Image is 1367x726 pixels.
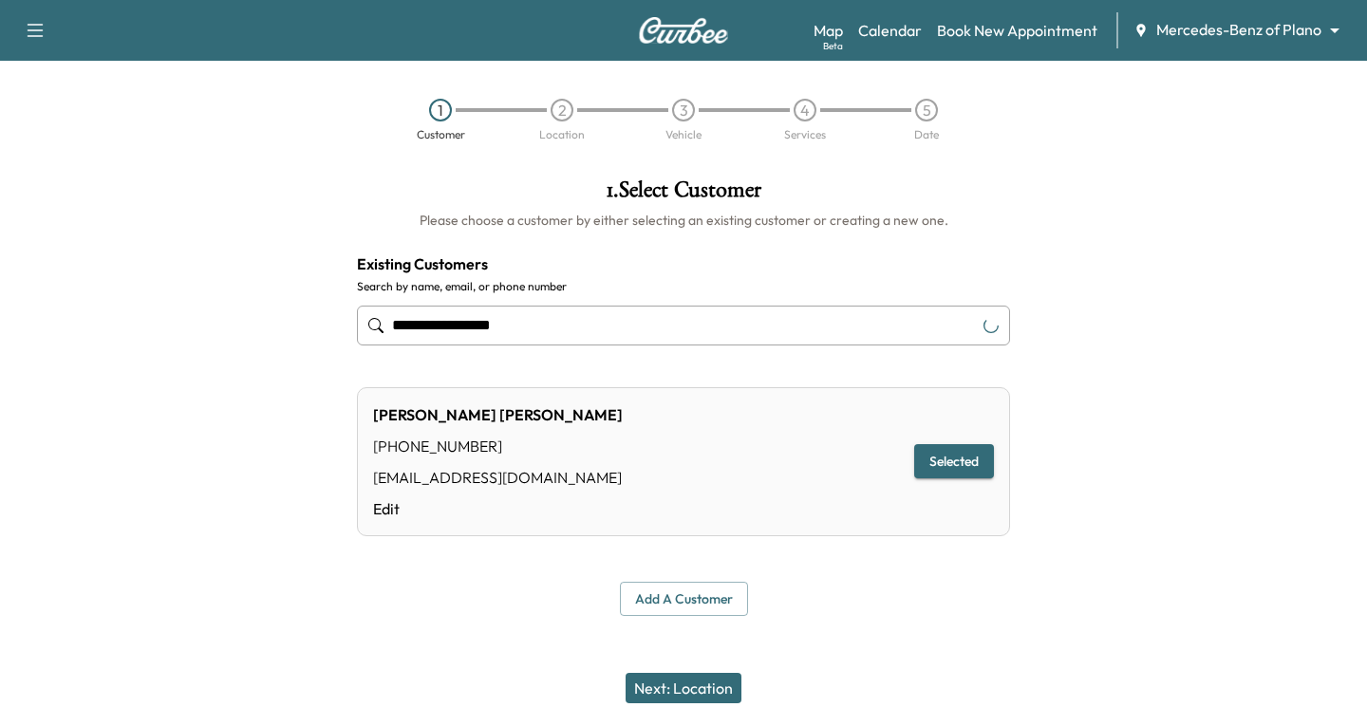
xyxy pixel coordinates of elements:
[357,252,1010,275] h4: Existing Customers
[794,99,816,121] div: 4
[638,17,729,44] img: Curbee Logo
[417,129,465,140] div: Customer
[357,178,1010,211] h1: 1 . Select Customer
[915,99,938,121] div: 5
[429,99,452,121] div: 1
[665,129,702,140] div: Vehicle
[373,497,623,520] a: Edit
[814,19,843,42] a: MapBeta
[858,19,922,42] a: Calendar
[357,279,1010,294] label: Search by name, email, or phone number
[620,582,748,617] button: Add a customer
[626,673,741,703] button: Next: Location
[551,99,573,121] div: 2
[357,211,1010,230] h6: Please choose a customer by either selecting an existing customer or creating a new one.
[672,99,695,121] div: 3
[914,129,939,140] div: Date
[914,444,994,479] button: Selected
[373,466,623,489] div: [EMAIL_ADDRESS][DOMAIN_NAME]
[539,129,585,140] div: Location
[1156,19,1321,41] span: Mercedes-Benz of Plano
[373,403,623,426] div: [PERSON_NAME] [PERSON_NAME]
[373,435,623,457] div: [PHONE_NUMBER]
[937,19,1097,42] a: Book New Appointment
[784,129,826,140] div: Services
[823,39,843,53] div: Beta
